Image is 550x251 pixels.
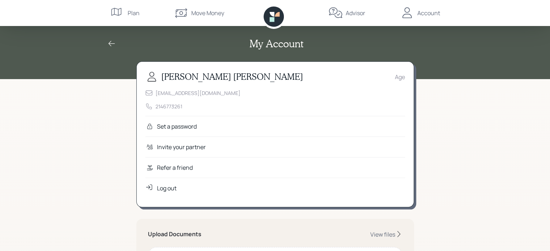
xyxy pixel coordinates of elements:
[417,9,440,17] div: Account
[148,231,201,238] h5: Upload Documents
[157,163,193,172] div: Refer a friend
[161,72,303,82] h3: [PERSON_NAME] [PERSON_NAME]
[157,184,176,192] div: Log out
[346,9,365,17] div: Advisor
[157,122,197,131] div: Set a password
[128,9,140,17] div: Plan
[155,89,240,97] div: [EMAIL_ADDRESS][DOMAIN_NAME]
[370,230,395,238] div: View files
[250,38,303,50] h2: My Account
[395,73,405,81] div: Age
[157,143,206,151] div: Invite your partner
[191,9,224,17] div: Move Money
[155,103,182,110] div: 2146773261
